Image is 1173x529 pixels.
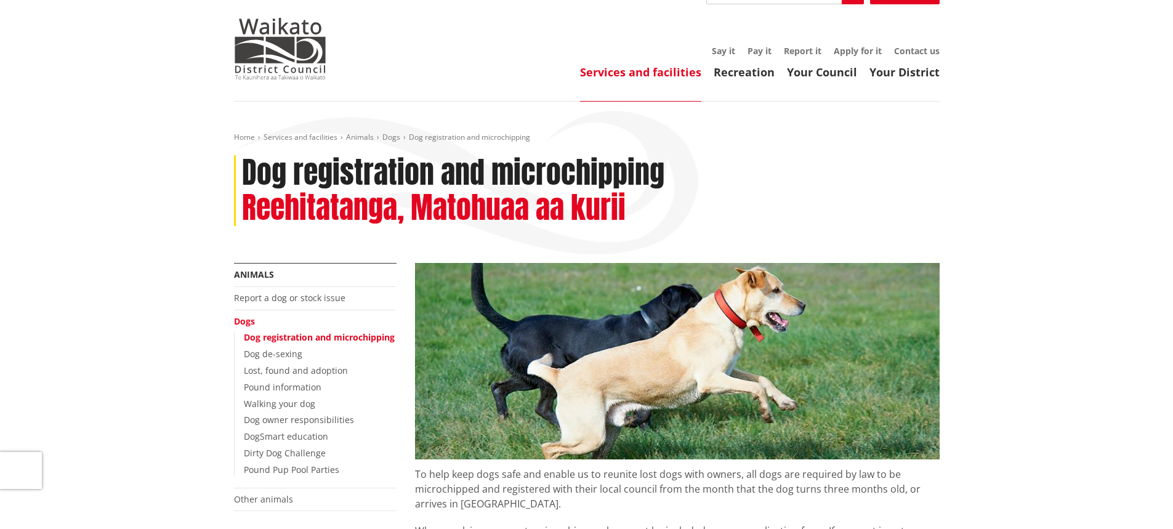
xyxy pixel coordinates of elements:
[244,331,395,343] a: Dog registration and microchipping
[415,459,940,511] p: To help keep dogs safe and enable us to reunite lost dogs with owners, all dogs are required by l...
[244,365,348,376] a: Lost, found and adoption
[714,65,775,79] a: Recreation
[244,398,315,410] a: Walking your dog
[234,132,255,142] a: Home
[712,45,735,57] a: Say it
[234,493,293,505] a: Other animals
[264,132,337,142] a: Services and facilities
[346,132,374,142] a: Animals
[894,45,940,57] a: Contact us
[234,269,274,280] a: Animals
[580,65,701,79] a: Services and facilities
[382,132,400,142] a: Dogs
[242,190,626,226] h2: Reehitatanga, Matohuaa aa kurii
[787,65,857,79] a: Your Council
[234,315,255,327] a: Dogs
[748,45,772,57] a: Pay it
[834,45,882,57] a: Apply for it
[234,18,326,79] img: Waikato District Council - Te Kaunihera aa Takiwaa o Waikato
[409,132,530,142] span: Dog registration and microchipping
[244,414,354,426] a: Dog owner responsibilities
[415,263,940,459] img: Register your dog
[784,45,821,57] a: Report it
[244,464,339,475] a: Pound Pup Pool Parties
[234,132,940,143] nav: breadcrumb
[1116,477,1161,522] iframe: Messenger Launcher
[244,348,302,360] a: Dog de-sexing
[869,65,940,79] a: Your District
[234,292,345,304] a: Report a dog or stock issue
[242,155,664,191] h1: Dog registration and microchipping
[244,430,328,442] a: DogSmart education
[244,447,326,459] a: Dirty Dog Challenge
[244,381,321,393] a: Pound information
